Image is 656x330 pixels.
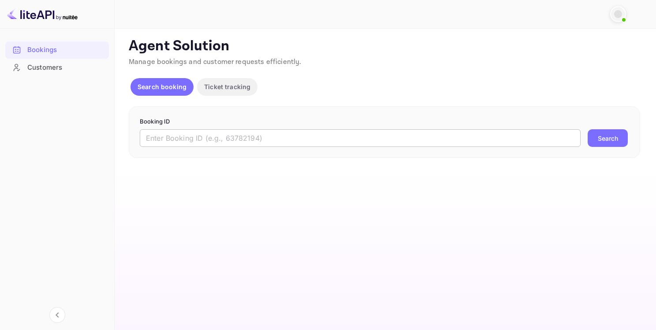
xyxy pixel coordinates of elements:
div: Bookings [5,41,109,59]
span: Manage bookings and customer requests efficiently. [129,57,302,67]
div: Customers [5,59,109,76]
input: Enter Booking ID (e.g., 63782194) [140,129,581,147]
a: Bookings [5,41,109,58]
div: Bookings [27,45,104,55]
button: Collapse navigation [49,307,65,323]
p: Agent Solution [129,37,640,55]
p: Search booking [138,82,186,91]
div: Customers [27,63,104,73]
p: Booking ID [140,117,629,126]
button: Search [588,129,628,147]
p: Ticket tracking [204,82,250,91]
img: LiteAPI logo [7,7,78,21]
a: Customers [5,59,109,75]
